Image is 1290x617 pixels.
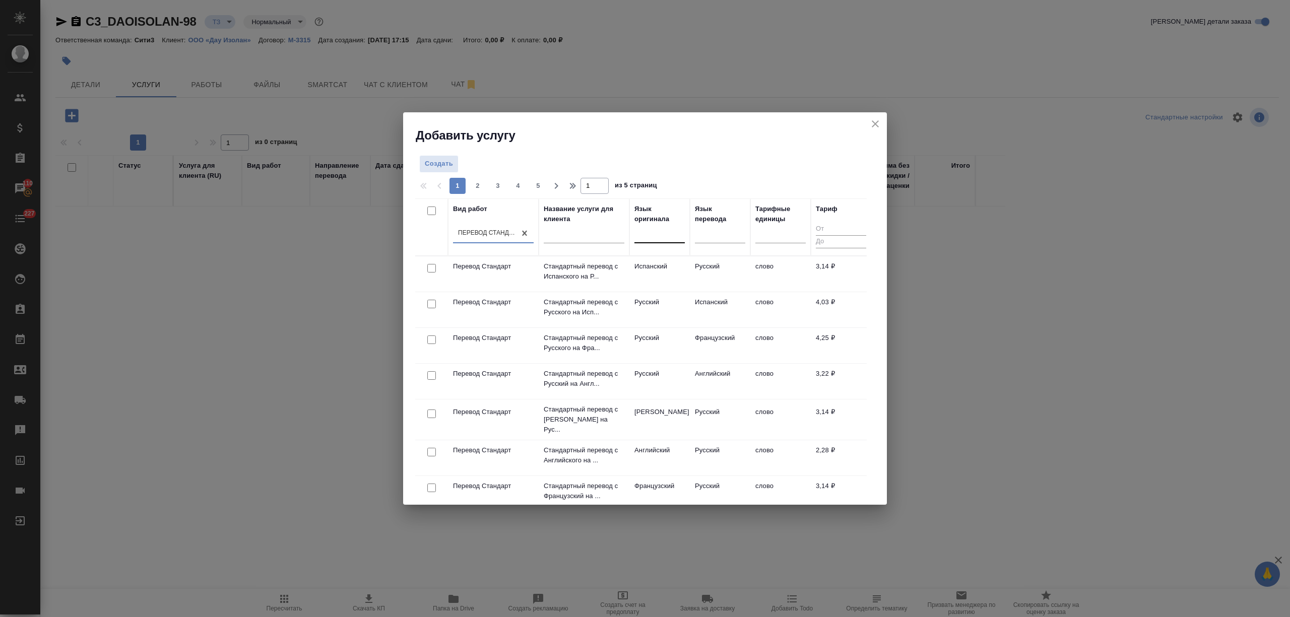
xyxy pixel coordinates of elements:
[629,364,690,399] td: Русский
[755,204,806,224] div: Тарифные единицы
[690,364,750,399] td: Английский
[530,178,546,194] button: 5
[690,256,750,292] td: Русский
[750,402,811,437] td: слово
[629,256,690,292] td: Испанский
[416,127,887,144] h2: Добавить услугу
[750,364,811,399] td: слово
[453,297,534,307] p: Перевод Стандарт
[453,369,534,379] p: Перевод Стандарт
[816,235,866,248] input: До
[544,369,624,389] p: Стандартный перевод с Русский на Англ...
[544,333,624,353] p: Стандартный перевод с Русского на Фра...
[868,116,883,131] button: close
[419,155,459,173] button: Создать
[453,333,534,343] p: Перевод Стандарт
[544,261,624,282] p: Стандартный перевод с Испанского на Р...
[811,256,871,292] td: 3,14 ₽
[629,440,690,475] td: Английский
[544,445,624,465] p: Стандартный перевод с Английского на ...
[750,328,811,363] td: слово
[490,181,506,191] span: 3
[816,223,866,236] input: От
[750,256,811,292] td: слово
[690,402,750,437] td: Русский
[690,292,750,327] td: Испанский
[453,407,534,417] p: Перевод Стандарт
[629,476,690,511] td: Французский
[629,328,690,363] td: Русский
[690,476,750,511] td: Русский
[811,402,871,437] td: 3,14 ₽
[530,181,546,191] span: 5
[816,204,837,214] div: Тариф
[695,204,745,224] div: Язык перевода
[811,440,871,475] td: 2,28 ₽
[453,204,487,214] div: Вид работ
[690,440,750,475] td: Русский
[544,204,624,224] div: Название услуги для клиента
[470,181,486,191] span: 2
[811,328,871,363] td: 4,25 ₽
[510,181,526,191] span: 4
[750,440,811,475] td: слово
[750,476,811,511] td: слово
[811,476,871,511] td: 3,14 ₽
[490,178,506,194] button: 3
[425,158,453,170] span: Создать
[470,178,486,194] button: 2
[544,481,624,501] p: Стандартный перевод с Французский на ...
[458,229,517,237] div: Перевод Стандарт
[544,404,624,435] p: Стандартный перевод с [PERSON_NAME] на Рус...
[615,179,657,194] span: из 5 страниц
[453,261,534,271] p: Перевод Стандарт
[629,402,690,437] td: [PERSON_NAME]
[811,292,871,327] td: 4,03 ₽
[634,204,685,224] div: Язык оригинала
[544,297,624,317] p: Стандартный перевод с Русского на Исп...
[510,178,526,194] button: 4
[811,364,871,399] td: 3,22 ₽
[750,292,811,327] td: слово
[453,481,534,491] p: Перевод Стандарт
[629,292,690,327] td: Русский
[453,445,534,455] p: Перевод Стандарт
[690,328,750,363] td: Французский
